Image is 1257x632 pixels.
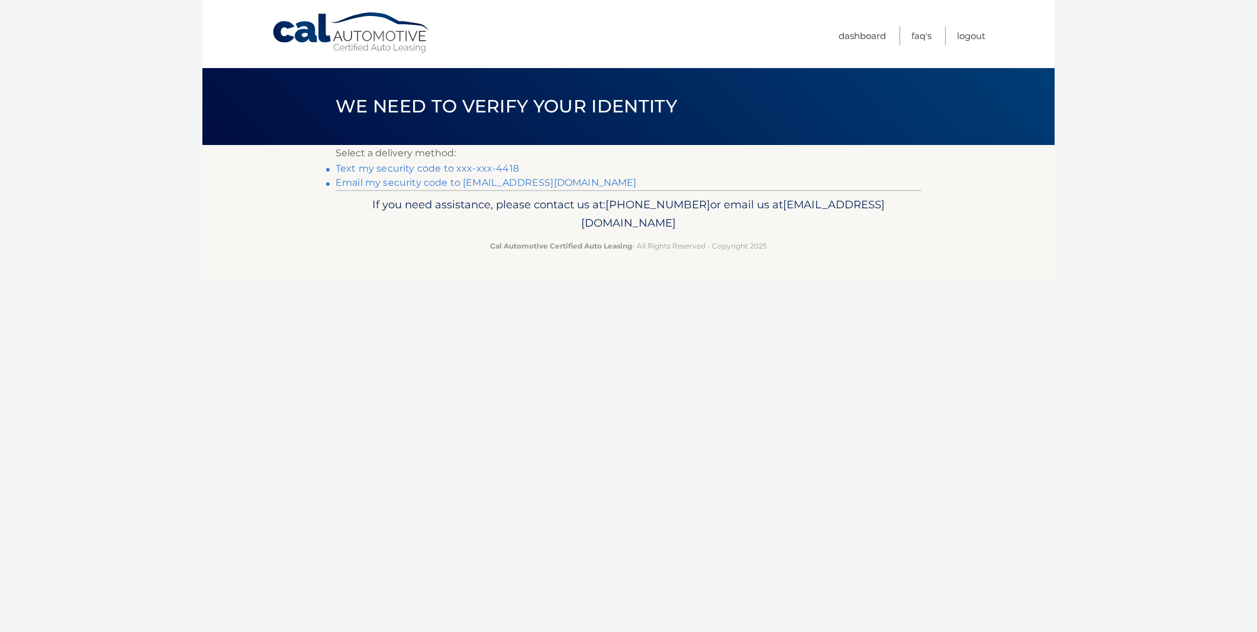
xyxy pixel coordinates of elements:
span: We need to verify your identity [336,95,677,117]
span: [PHONE_NUMBER] [605,198,710,211]
a: Cal Automotive [272,12,431,54]
a: Logout [957,26,985,46]
a: FAQ's [911,26,932,46]
strong: Cal Automotive Certified Auto Leasing [490,241,632,250]
p: Select a delivery method: [336,145,921,162]
a: Email my security code to [EMAIL_ADDRESS][DOMAIN_NAME] [336,177,637,188]
a: Text my security code to xxx-xxx-4418 [336,163,519,174]
a: Dashboard [839,26,886,46]
p: If you need assistance, please contact us at: or email us at [343,195,914,233]
p: - All Rights Reserved - Copyright 2025 [343,240,914,252]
